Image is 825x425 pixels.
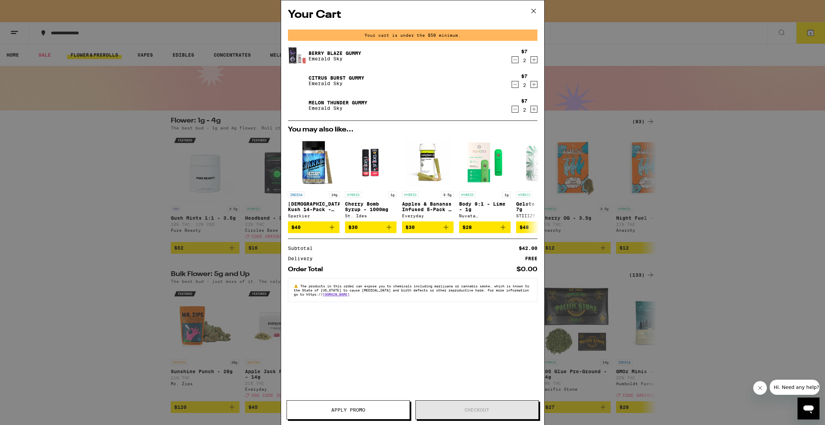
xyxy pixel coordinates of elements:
div: 2 [521,82,527,88]
div: Subtotal [288,246,317,251]
p: Body 9:1 - Lime - 1g [459,201,511,212]
span: Apply Promo [331,407,365,412]
div: $7 [521,49,527,54]
div: Order Total [288,266,328,273]
img: St. Ides - Cherry Bomb Syrup - 1000mg [345,137,397,188]
button: Checkout [415,400,539,420]
span: $30 [348,225,358,230]
a: [DOMAIN_NAME] [323,292,349,296]
iframe: Close message [753,381,767,395]
img: Nuvata (CA) - Body 9:1 - Lime - 1g [459,137,511,188]
button: Decrement [512,106,519,113]
p: HYBRID [345,192,361,198]
p: HYBRID [459,192,476,198]
div: STIIIZY [516,214,568,218]
button: Decrement [512,56,519,63]
iframe: Button to launch messaging window [798,398,820,420]
p: HYBRID [402,192,419,198]
img: Sparkiez - Hindu Kush 14-Pack - 14g [288,137,339,188]
span: ⚠️ [294,284,300,288]
button: Increment [531,56,537,63]
div: $7 [521,73,527,79]
span: Checkout [465,407,489,412]
span: $40 [291,225,301,230]
p: Emerald Sky [309,56,361,61]
img: Melon Thunder Gummy [288,96,307,115]
button: Decrement [512,81,519,88]
p: Apples & Bananas Infused 5-Pack - 3.5g [402,201,454,212]
img: Berry Blaze Gummy [288,47,307,65]
div: Sparkiez [288,214,339,218]
span: $28 [462,225,472,230]
p: INDICA [288,192,304,198]
a: Open page for Apples & Bananas Infused 5-Pack - 3.5g from Everyday [402,137,454,221]
div: 2 [521,58,527,63]
p: 1g [502,192,511,198]
p: Gelato Infused - 7g [516,201,568,212]
span: The products in this order can expose you to chemicals including marijuana or cannabis smoke, whi... [294,284,529,296]
button: Add to bag [345,221,397,233]
div: Delivery [288,256,317,261]
p: Emerald Sky [309,81,364,86]
h2: You may also like... [288,126,537,133]
p: 3.5g [441,192,454,198]
img: Citrus Burst Gummy [288,71,307,90]
div: FREE [525,256,537,261]
button: Increment [531,106,537,113]
img: STIIIZY - Gelato Infused - 7g [516,137,568,188]
a: Berry Blaze Gummy [309,50,361,56]
a: Citrus Burst Gummy [309,75,364,81]
span: $48 [520,225,529,230]
p: 1g [388,192,397,198]
a: Open page for Gelato Infused - 7g from STIIIZY [516,137,568,221]
p: 14g [329,192,339,198]
span: $30 [405,225,415,230]
div: Your cart is under the $50 minimum. [288,30,537,41]
button: Add to bag [459,221,511,233]
p: Cherry Bomb Syrup - 1000mg [345,201,397,212]
button: Add to bag [288,221,339,233]
button: Apply Promo [287,400,410,420]
a: Open page for Hindu Kush 14-Pack - 14g from Sparkiez [288,137,339,221]
div: Nuvata ([GEOGRAPHIC_DATA]) [459,214,511,218]
p: HYBRID [516,192,533,198]
button: Increment [531,81,537,88]
div: 2 [521,107,527,113]
div: $42.00 [519,246,537,251]
div: $7 [521,98,527,104]
a: Open page for Cherry Bomb Syrup - 1000mg from St. Ides [345,137,397,221]
button: Add to bag [402,221,454,233]
button: Add to bag [516,221,568,233]
a: Open page for Body 9:1 - Lime - 1g from Nuvata (CA) [459,137,511,221]
div: St. Ides [345,214,397,218]
h2: Your Cart [288,7,537,23]
p: [DEMOGRAPHIC_DATA] Kush 14-Pack - 14g [288,201,339,212]
div: Everyday [402,214,454,218]
p: Emerald Sky [309,105,367,111]
div: $0.00 [516,266,537,273]
img: Everyday - Apples & Bananas Infused 5-Pack - 3.5g [402,137,454,188]
iframe: Message from company [770,380,820,395]
a: Melon Thunder Gummy [309,100,367,105]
